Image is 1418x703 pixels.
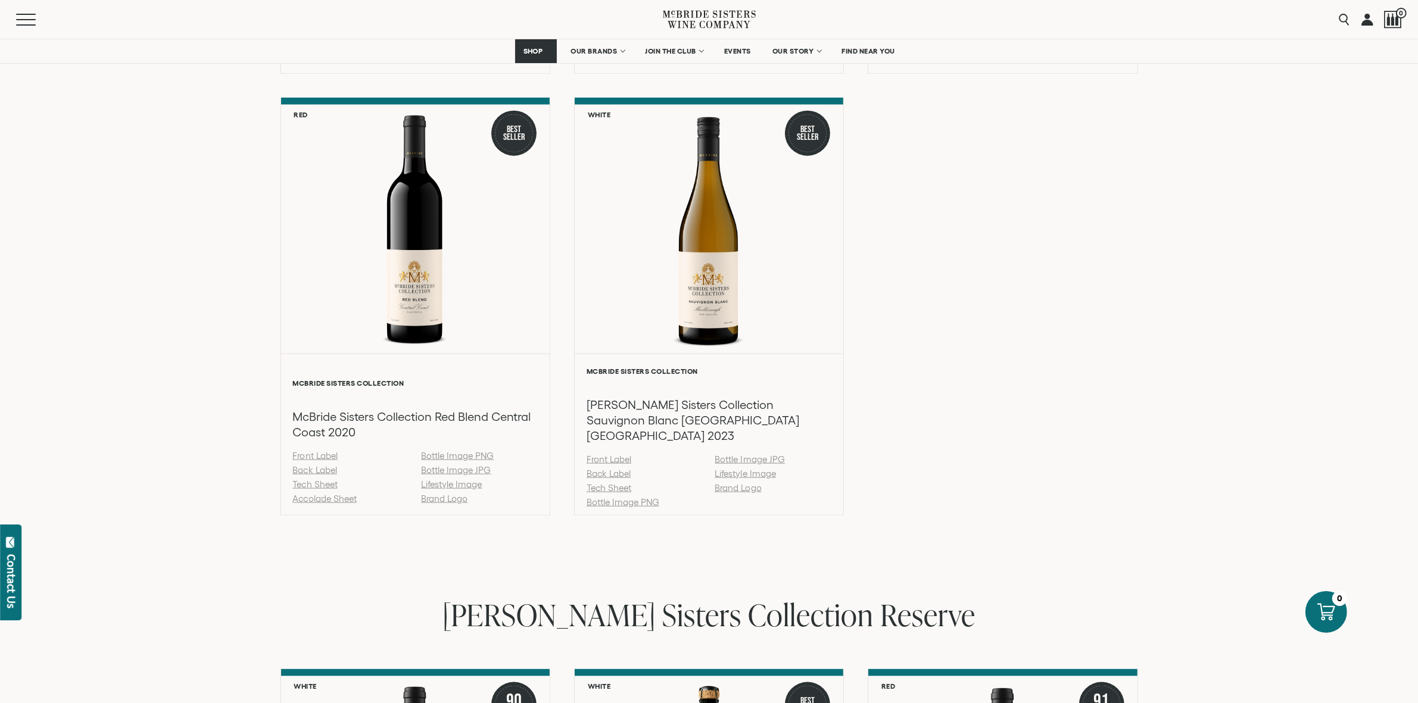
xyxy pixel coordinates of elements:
[772,47,814,55] span: OUR STORY
[748,594,874,635] span: Collection
[293,465,337,475] a: Back Label
[421,465,491,475] a: Bottle Image JPG
[294,682,317,690] h6: White
[523,47,543,55] span: SHOP
[421,451,494,461] a: Bottle Image PNG
[715,483,761,493] a: Brand Logo
[588,682,611,690] h6: White
[842,47,895,55] span: FIND NEAR YOU
[442,594,656,635] span: [PERSON_NAME]
[834,39,903,63] a: FIND NEAR YOU
[293,493,357,504] a: Accolade Sheet
[515,39,557,63] a: SHOP
[294,111,308,118] h6: Red
[715,454,784,464] a: Bottle Image JPG
[645,47,696,55] span: JOIN THE CLUB
[587,497,659,507] a: Bottle Image PNG
[637,39,710,63] a: JOIN THE CLUB
[880,594,976,635] span: Reserve
[293,479,338,489] a: Tech Sheet
[587,367,831,375] h6: McBride Sisters Collection
[587,483,631,493] a: Tech Sheet
[293,451,338,461] a: Front Label
[587,468,631,479] a: Back Label
[421,479,482,489] a: Lifestyle Image
[715,468,775,479] a: Lifestyle Image
[765,39,828,63] a: OUR STORY
[571,47,617,55] span: OUR BRANDS
[587,397,831,443] h3: [PERSON_NAME] Sisters Collection Sauvignon Blanc [GEOGRAPHIC_DATA] [GEOGRAPHIC_DATA] 2023
[293,409,538,440] h3: McBride Sisters Collection Red Blend Central Coast 2020
[588,111,611,118] h6: White
[587,454,631,464] a: Front Label
[716,39,759,63] a: EVENTS
[563,39,631,63] a: OUR BRANDS
[1332,591,1347,606] div: 0
[881,682,896,690] h6: Red
[724,47,751,55] span: EVENTS
[421,493,468,504] a: Brand Logo
[293,379,538,387] h6: McBride Sisters Collection
[662,594,741,635] span: Sisters
[5,554,17,608] div: Contact Us
[1396,8,1407,18] span: 0
[16,14,59,26] button: Mobile Menu Trigger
